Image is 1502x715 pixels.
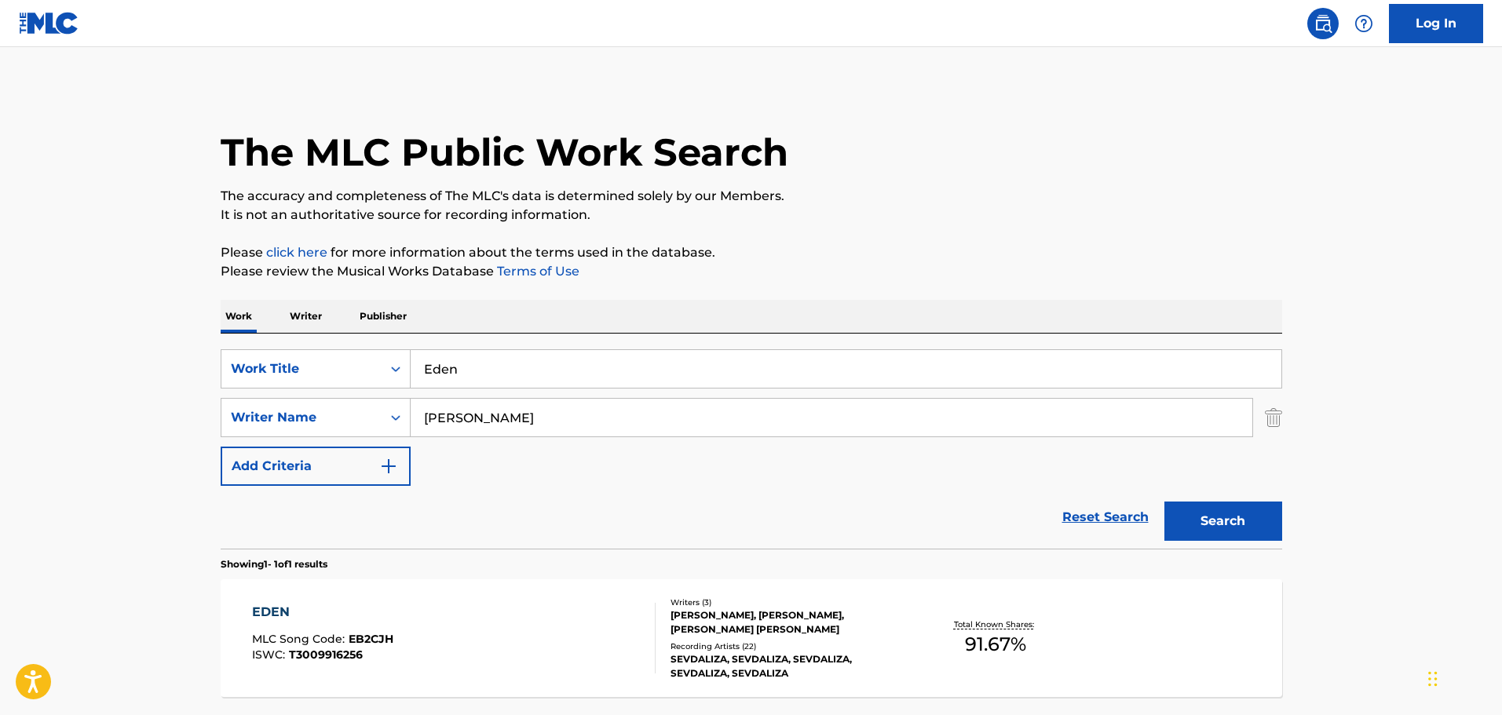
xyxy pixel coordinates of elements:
[221,447,411,486] button: Add Criteria
[231,408,372,427] div: Writer Name
[1307,8,1339,39] a: Public Search
[252,648,289,662] span: ISWC :
[221,187,1282,206] p: The accuracy and completeness of The MLC's data is determined solely by our Members.
[355,300,411,333] p: Publisher
[1354,14,1373,33] img: help
[1265,398,1282,437] img: Delete Criterion
[221,243,1282,262] p: Please for more information about the terms used in the database.
[289,648,363,662] span: T3009916256
[221,349,1282,549] form: Search Form
[349,632,393,646] span: EB2CJH
[1164,502,1282,541] button: Search
[221,579,1282,697] a: EDENMLC Song Code:EB2CJHISWC:T3009916256Writers (3)[PERSON_NAME], [PERSON_NAME], [PERSON_NAME] [P...
[221,300,257,333] p: Work
[671,596,908,608] div: Writers ( 3 )
[671,640,908,652] div: Recording Artists ( 22 )
[252,632,349,646] span: MLC Song Code :
[1348,8,1380,39] div: Help
[1423,640,1502,715] iframe: Chat Widget
[954,618,1038,630] p: Total Known Shares:
[221,262,1282,281] p: Please review the Musical Works Database
[221,206,1282,224] p: It is not an authoritative source for recording information.
[231,359,372,378] div: Work Title
[1389,4,1483,43] a: Log In
[1054,500,1157,534] a: Reset Search
[965,630,1026,658] span: 91.67 %
[221,557,327,571] p: Showing 1 - 1 of 1 results
[1314,14,1332,33] img: search
[1428,655,1438,702] div: Drag
[221,129,788,176] h1: The MLC Public Work Search
[671,652,908,680] div: SEVDALIZA, SEVDALIZA, SEVDALIZA, SEVDALIZA, SEVDALIZA
[671,608,908,637] div: [PERSON_NAME], [PERSON_NAME], [PERSON_NAME] [PERSON_NAME]
[19,12,79,35] img: MLC Logo
[266,245,327,260] a: click here
[252,603,393,622] div: EDEN
[379,457,398,476] img: 9d2ae6d4665cec9f34b9.svg
[285,300,327,333] p: Writer
[494,264,579,279] a: Terms of Use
